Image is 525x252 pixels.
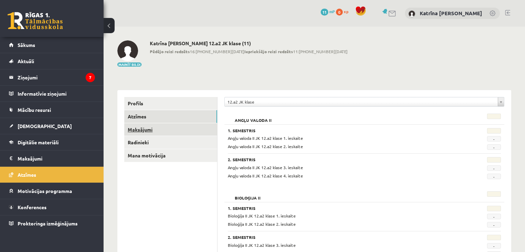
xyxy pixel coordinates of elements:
i: 7 [86,73,95,82]
span: 12.a2 JK klase [227,97,495,106]
legend: Maksājumi [18,151,95,166]
a: Proktoringa izmēģinājums [9,215,95,231]
span: Bioloģija II JK 12.a2 klase 1. ieskaite [228,213,296,219]
a: Katrīna [PERSON_NAME] [420,10,482,17]
a: 11 mP [321,9,335,14]
span: 11 [321,9,328,16]
a: Ziņojumi7 [9,69,95,85]
span: mP [329,9,335,14]
span: 0 [336,9,343,16]
button: Mainīt bildi [117,62,142,67]
img: Katrīna Kate Timša [408,10,415,17]
a: Maksājumi [9,151,95,166]
a: Atzīmes [124,110,217,123]
h2: Bioloģija II [228,191,268,198]
span: Mācību resursi [18,107,51,113]
h3: 1. Semestris [228,128,454,133]
span: - [487,174,501,179]
span: - [487,214,501,219]
span: Bioloģija II JK 12.a2 klase 3. ieskaite [228,242,296,248]
span: Proktoringa izmēģinājums [18,220,78,226]
span: xp [344,9,348,14]
a: Mana motivācija [124,149,217,162]
a: Konferences [9,199,95,215]
legend: Ziņojumi [18,69,95,85]
span: Motivācijas programma [18,188,72,194]
legend: Informatīvie ziņojumi [18,86,95,101]
a: Maksājumi [124,123,217,136]
a: Aktuāli [9,53,95,69]
span: Sākums [18,42,35,48]
h3: 2. Semestris [228,157,454,162]
a: Informatīvie ziņojumi [9,86,95,101]
a: 0 xp [336,9,352,14]
span: - [487,222,501,227]
b: Pēdējo reizi redzēts [150,49,190,54]
h2: Angļu valoda II [228,114,279,120]
img: Katrīna Kate Timša [117,40,138,61]
span: - [487,243,501,249]
h3: 2. Semestris [228,235,454,240]
span: Angļu valoda II JK 12.a2 klase 4. ieskaite [228,173,303,178]
a: Profils [124,97,217,110]
a: Mācību resursi [9,102,95,118]
span: Angļu valoda II JK 12.a2 klase 1. ieskaite [228,135,303,141]
b: Iepriekšējo reizi redzēts [244,49,293,54]
span: Angļu valoda II JK 12.a2 klase 2. ieskaite [228,144,303,149]
a: Sākums [9,37,95,53]
span: Digitālie materiāli [18,139,59,145]
span: - [487,144,501,150]
a: Motivācijas programma [9,183,95,199]
a: Radinieki [124,136,217,149]
a: [DEMOGRAPHIC_DATA] [9,118,95,134]
a: Rīgas 1. Tālmācības vidusskola [8,12,63,29]
span: [DEMOGRAPHIC_DATA] [18,123,72,129]
h3: 1. Semestris [228,206,454,211]
h2: Katrīna [PERSON_NAME] 12.a2 JK klase (11) [150,40,348,46]
a: Digitālie materiāli [9,134,95,150]
span: Atzīmes [18,172,36,178]
span: - [487,136,501,142]
span: - [487,165,501,171]
span: Angļu valoda II JK 12.a2 klase 3. ieskaite [228,165,303,170]
span: Bioloģija II JK 12.a2 klase 2. ieskaite [228,221,296,227]
a: 12.a2 JK klase [225,97,504,106]
span: Konferences [18,204,47,210]
a: Atzīmes [9,167,95,183]
span: Aktuāli [18,58,34,64]
span: 16:[PHONE_NUMBER][DATE] 11:[PHONE_NUMBER][DATE] [150,48,348,55]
